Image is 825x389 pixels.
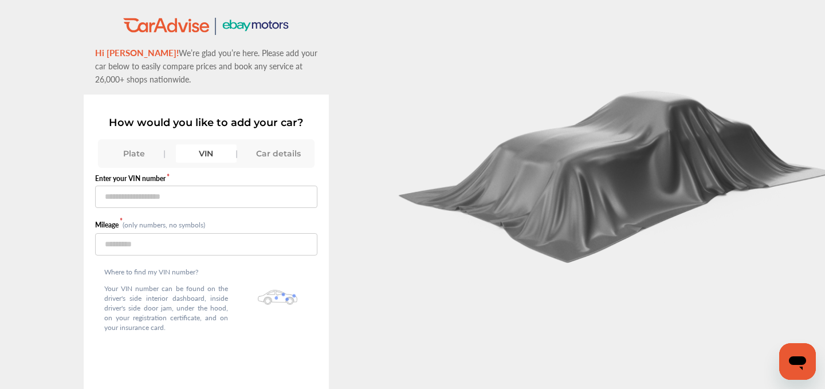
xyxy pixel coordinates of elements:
[95,46,179,58] span: Hi [PERSON_NAME]!
[104,284,229,332] p: Your VIN number can be found on the driver's side interior dashboard, inside driver's side door j...
[95,116,318,129] p: How would you like to add your car?
[123,220,205,230] small: (only numbers, no symbols)
[95,220,123,230] label: Mileage
[95,174,318,183] label: Enter your VIN number
[779,343,816,380] iframe: Button to launch messaging window
[176,144,237,163] div: VIN
[104,144,164,163] div: Plate
[248,144,309,163] div: Car details
[104,267,229,277] p: Where to find my VIN number?
[95,47,317,85] span: We’re glad you’re here. Please add your car below to easily compare prices and book any service a...
[258,290,297,304] img: olbwX0zPblBWoAAAAASUVORK5CYII=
